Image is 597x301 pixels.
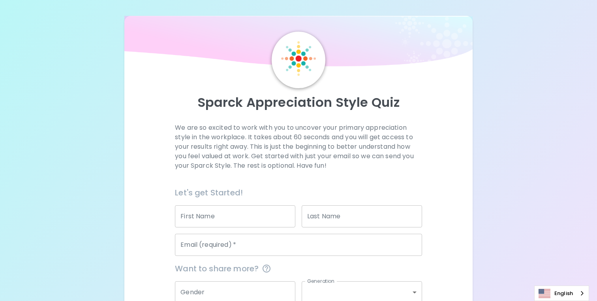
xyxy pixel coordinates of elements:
div: Language [534,286,589,301]
p: We are so excited to work with you to uncover your primary appreciation style in the workplace. I... [175,123,422,170]
img: wave [124,16,473,71]
p: Sparck Appreciation Style Quiz [134,95,463,110]
h6: Let's get Started! [175,186,422,199]
img: Sparck Logo [281,41,316,76]
aside: Language selected: English [534,286,589,301]
a: English [535,286,589,301]
span: Want to share more? [175,262,422,275]
svg: This information is completely confidential and only used for aggregated appreciation studies at ... [262,264,271,273]
label: Generation [307,278,334,284]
